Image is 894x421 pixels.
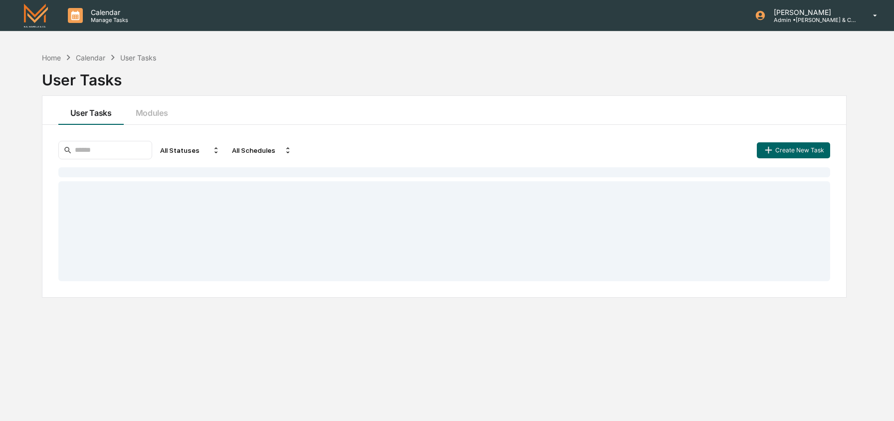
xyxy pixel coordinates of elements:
div: User Tasks [42,63,847,89]
div: All Statuses [156,142,224,158]
p: Calendar [83,8,133,16]
p: Admin • [PERSON_NAME] & Co. - BD [766,16,859,23]
p: Manage Tasks [83,16,133,23]
div: All Schedules [228,142,296,158]
button: User Tasks [58,96,124,125]
div: User Tasks [120,53,156,62]
button: Create New Task [757,142,830,158]
div: Home [42,53,61,62]
img: logo [24,3,48,27]
p: [PERSON_NAME] [766,8,859,16]
button: Modules [124,96,180,125]
div: Calendar [76,53,105,62]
